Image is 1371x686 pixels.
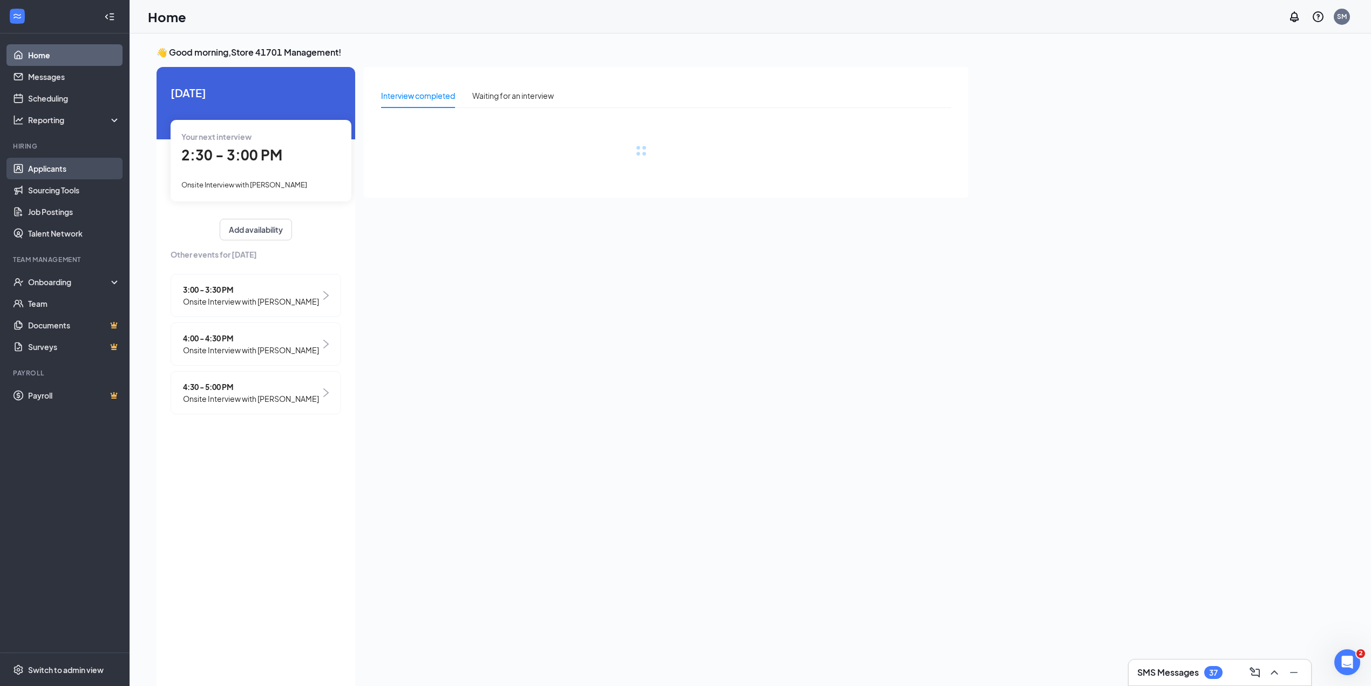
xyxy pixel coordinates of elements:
a: Job Postings [28,201,120,223]
svg: UserCheck [13,277,24,287]
a: PayrollCrown [28,385,120,406]
a: Home [28,44,120,66]
div: Waiting for an interview [472,90,554,102]
svg: ComposeMessage [1248,666,1261,679]
span: Onsite Interview with [PERSON_NAME] [183,344,319,356]
h3: SMS Messages [1137,667,1199,678]
button: Add availability [220,219,292,240]
svg: ChevronUp [1268,666,1281,679]
svg: Analysis [13,115,24,125]
div: Onboarding [28,277,111,287]
button: Minimize [1285,664,1302,681]
span: 2 [1356,649,1365,658]
span: Your next interview [181,132,252,142]
svg: WorkstreamLogo [12,11,23,22]
div: Payroll [13,368,118,378]
a: Sourcing Tools [28,179,120,201]
span: Onsite Interview with [PERSON_NAME] [183,295,319,307]
h1: Home [148,8,186,26]
div: Switch to admin view [28,664,104,675]
button: ComposeMessage [1246,664,1264,681]
a: Talent Network [28,223,120,244]
span: Other events for [DATE] [171,248,341,260]
span: 4:00 - 4:30 PM [183,332,319,344]
svg: QuestionInfo [1312,10,1325,23]
svg: Notifications [1288,10,1301,23]
div: Interview completed [381,90,455,102]
span: Onsite Interview with [PERSON_NAME] [181,180,307,189]
div: Hiring [13,142,118,151]
div: SM [1337,12,1347,21]
a: Scheduling [28,88,120,109]
div: Team Management [13,255,118,264]
svg: Settings [13,664,24,675]
a: Applicants [28,158,120,179]
div: Reporting [28,115,121,125]
span: [DATE] [171,84,341,101]
button: ChevronUp [1266,664,1283,681]
div: 37 [1209,668,1218,677]
span: 4:30 - 5:00 PM [183,381,319,393]
a: SurveysCrown [28,336,120,358]
a: Team [28,293,120,314]
a: Messages [28,66,120,88]
svg: Collapse [104,11,115,22]
h3: 👋 Good morning, Store 41701 Management ! [157,46,968,58]
span: Onsite Interview with [PERSON_NAME] [183,393,319,405]
iframe: Intercom live chat [1334,649,1360,675]
a: DocumentsCrown [28,314,120,336]
span: 2:30 - 3:00 PM [181,146,282,164]
svg: Minimize [1287,666,1300,679]
span: 3:00 - 3:30 PM [183,284,319,295]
